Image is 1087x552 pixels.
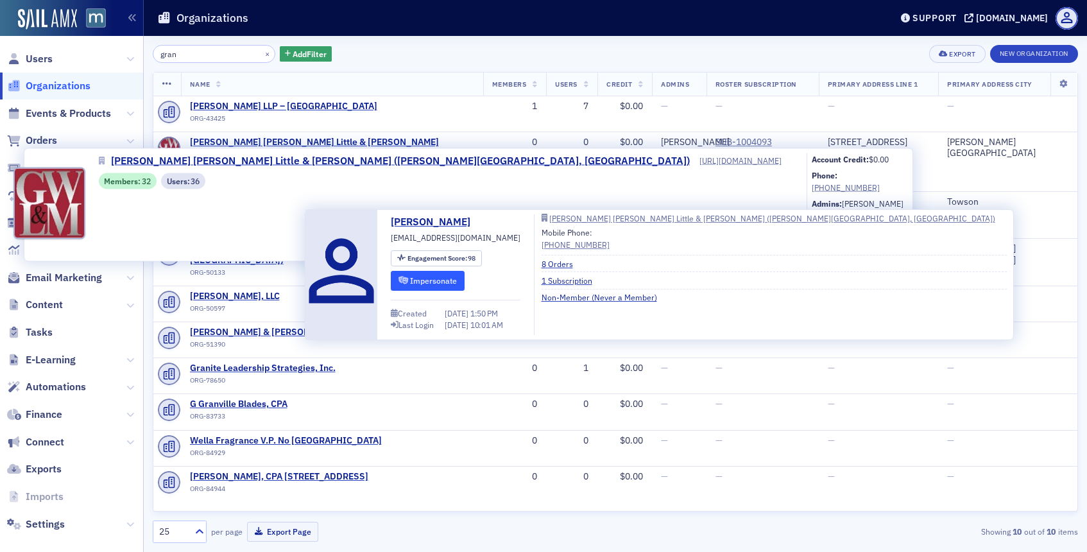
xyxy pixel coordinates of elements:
[398,322,434,329] div: Last Login
[262,47,273,59] button: ×
[929,45,985,63] button: Export
[715,435,723,446] span: —
[828,362,835,374] span: —
[661,470,668,482] span: —
[190,327,363,338] span: Granger & Magee, P.A.
[947,80,1032,89] span: Primary Address City
[620,362,643,374] span: $0.00
[947,435,954,446] span: —
[492,137,538,148] div: 0
[976,12,1048,24] div: [DOMAIN_NAME]
[190,449,382,461] div: ORG-84929
[26,517,65,531] span: Settings
[828,80,918,89] span: Primary Address Line 1
[869,154,889,164] span: $0.00
[947,196,1068,208] div: Towson
[190,327,363,338] a: [PERSON_NAME] & [PERSON_NAME], P.A.
[26,435,64,449] span: Connect
[492,101,538,112] div: 1
[26,380,86,394] span: Automations
[104,175,142,187] span: Members :
[828,137,929,159] div: [STREET_ADDRESS][PERSON_NAME]
[1011,526,1024,537] strong: 10
[190,363,336,374] a: Granite Leadership Strategies, Inc.
[153,45,275,63] input: Search…
[828,100,835,112] span: —
[86,8,106,28] img: SailAMX
[828,435,835,446] span: —
[1056,7,1078,30] span: Profile
[661,398,668,410] span: —
[812,198,842,209] b: Admins:
[555,363,588,374] div: 1
[947,362,954,374] span: —
[555,471,588,483] div: 0
[26,462,62,476] span: Exports
[7,380,86,394] a: Automations
[620,398,643,410] span: $0.00
[391,214,480,230] a: [PERSON_NAME]
[949,51,975,58] div: Export
[715,470,723,482] span: —
[842,198,903,209] div: [PERSON_NAME]
[715,80,797,89] span: Roster Subscription
[947,137,1068,159] div: [PERSON_NAME][GEOGRAPHIC_DATA]
[555,80,578,89] span: Users
[26,52,53,66] span: Users
[492,435,538,447] div: 0
[555,435,588,447] div: 0
[715,398,723,410] span: —
[190,268,474,281] div: ORG-50133
[812,154,869,164] b: Account Credit:
[812,181,906,193] a: [PHONE_NUMBER]
[555,137,588,148] div: 0
[555,399,588,410] div: 0
[407,255,476,262] div: 98
[190,137,474,159] a: [PERSON_NAME] [PERSON_NAME] Little & [PERSON_NAME] ([PERSON_NAME][GEOGRAPHIC_DATA], [GEOGRAPHIC_D...
[26,298,63,312] span: Content
[407,254,468,263] span: Engagement Score :
[661,80,689,89] span: Admins
[620,470,643,482] span: $0.00
[7,79,90,93] a: Organizations
[190,412,307,425] div: ORG-83733
[542,258,583,270] a: 8 Orders
[190,471,368,483] span: William J Gerald, CPA 10714 Grangerfold Ct
[26,353,76,367] span: E-Learning
[661,137,730,148] div: [PERSON_NAME]
[445,320,470,330] span: [DATE]
[620,100,643,112] span: $0.00
[7,408,62,422] a: Finance
[161,173,205,189] div: Users: 36
[778,526,1078,537] div: Showing out of items
[470,320,503,330] span: 10:01 AM
[492,363,538,374] div: 0
[699,154,793,166] a: [URL][DOMAIN_NAME]
[606,80,632,89] span: Credit
[542,214,1007,222] a: [PERSON_NAME] [PERSON_NAME] Little & [PERSON_NAME] ([PERSON_NAME][GEOGRAPHIC_DATA], [GEOGRAPHIC_D...
[7,325,53,340] a: Tasks
[167,175,191,187] span: Users :
[7,216,89,230] a: Memberships
[7,271,102,285] a: Email Marketing
[190,435,382,447] span: Wella Fragrance V.P. No America
[26,325,53,340] span: Tasks
[947,470,954,482] span: —
[715,362,723,374] span: —
[18,9,77,30] img: SailAMX
[7,298,63,312] a: Content
[7,134,57,148] a: Orders
[7,52,53,66] a: Users
[190,114,377,127] div: ORG-43425
[947,398,954,410] span: —
[470,308,498,318] span: 1:50 PM
[542,227,610,250] div: Mobile Phone:
[828,470,835,482] span: —
[661,435,668,446] span: —
[77,8,106,30] a: View Homepage
[7,243,62,257] a: Reports
[280,46,332,62] button: AddFilter
[391,232,520,243] span: [EMAIL_ADDRESS][DOMAIN_NAME]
